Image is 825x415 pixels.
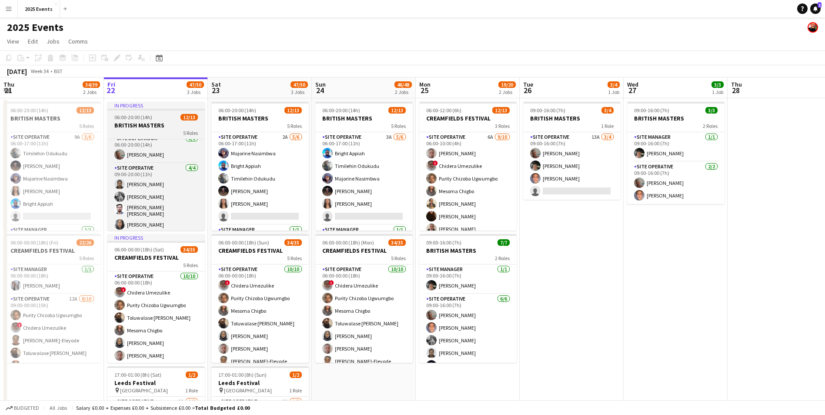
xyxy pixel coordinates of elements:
app-card-role: Site Manager1/1 [315,225,413,254]
app-job-card: In progress06:00-00:00 (18h) (Sat)34/35CREAMFIELDS FESTIVAL5 RolesSite Operative10/1006:00-00:00 ... [107,234,205,363]
app-job-card: In progress06:00-20:00 (14h)12/13BRITISH MASTERS5 RolesSite Operative1/106:00-20:00 (14h)[PERSON_... [107,102,205,231]
span: 3/4 [608,81,620,88]
a: 1 [810,3,821,14]
app-job-card: 06:00-12:00 (6h)12/13CREAMFIELDS FESTIVAL3 RolesSite Operative6A9/1006:00-10:00 (4h)[PERSON_NAME]... [419,102,517,231]
span: 09:00-16:00 (7h) [530,107,565,114]
span: 09:00-16:00 (7h) [634,107,669,114]
app-card-role: Site Operative2A5/606:00-17:00 (11h)Majorine NasimbwaBright AppiahTimilehin Odukudu[PERSON_NAME][... [211,132,309,225]
div: 09:00-16:00 (7h)7/7BRITISH MASTERS2 RolesSite Manager1/109:00-16:00 (7h)[PERSON_NAME]Site Operati... [419,234,517,363]
app-card-role: Site Operative6/609:00-16:00 (7h)[PERSON_NAME][PERSON_NAME][PERSON_NAME][PERSON_NAME][PERSON_NAME] [419,294,517,387]
span: 3/3 [711,81,724,88]
span: 24 [314,85,326,95]
div: 3 Jobs [291,89,307,95]
div: [DATE] [7,67,27,76]
span: 34/35 [284,239,302,246]
app-card-role: Site Manager1/1 [3,225,101,254]
span: 5 Roles [79,123,94,129]
span: 34/35 [180,246,198,253]
span: Week 34 [29,68,50,74]
span: ! [121,287,126,292]
span: 06:00-12:00 (6h) [426,107,461,114]
span: 21 [2,85,14,95]
span: 12/13 [388,107,406,114]
span: 28 [730,85,742,95]
span: 1 Role [289,387,302,394]
span: 2 Roles [703,123,718,129]
a: Comms [65,36,91,47]
div: 2 Jobs [499,89,515,95]
app-card-role: Site Operative10/1006:00-00:00 (18h)!Chidera UmezulikePurity Chizoba UgwumgboMesoma ChigboToluwal... [315,264,413,408]
span: 23 [210,85,221,95]
span: 09:00-16:00 (7h) [426,239,461,246]
app-card-role: Site Manager1/1 [211,225,309,254]
span: 12/13 [284,107,302,114]
span: ! [329,280,334,285]
span: Total Budgeted £0.00 [195,405,250,411]
span: 1 [818,2,822,8]
app-card-role: Site Manager1/106:00-00:00 (18h)[PERSON_NAME] [3,264,101,294]
span: View [7,37,19,45]
h3: Leeds Festival [107,379,205,387]
button: 2025 Events [18,0,60,17]
span: 3/4 [601,107,614,114]
h3: Leeds Festival [211,379,309,387]
div: Salary £0.00 + Expenses £0.00 + Subsistence £0.00 = [76,405,250,411]
app-job-card: 06:00-20:00 (14h)12/13BRITISH MASTERS5 RolesSite Operative2A5/606:00-17:00 (11h)Majorine Nasimbwa... [211,102,309,231]
app-card-role: Site Operative3A5/606:00-17:00 (11h)Bright AppiahTimilehin OdukuduMajorine Nasimbwa[PERSON_NAME][... [315,132,413,225]
a: Jobs [43,36,63,47]
app-card-role: Site Manager1/109:00-16:00 (7h)[PERSON_NAME] [419,264,517,294]
h3: CREAMFIELDS FESTIVAL [107,254,205,261]
span: Tue [523,80,533,88]
app-job-card: 09:00-16:00 (7h)3/4BRITISH MASTERS1 RoleSite Operative13A3/409:00-16:00 (7h)[PERSON_NAME][PERSON_... [523,102,621,200]
span: 25 [418,85,431,95]
span: 5 Roles [391,255,406,261]
h3: CREAMFIELDS FESTIVAL [3,247,101,254]
span: ! [225,280,230,285]
div: BST [54,68,63,74]
a: Edit [24,36,41,47]
span: 5 Roles [287,255,302,261]
button: Budgeted [4,403,40,413]
div: 1 Job [608,89,619,95]
app-job-card: 06:00-00:00 (18h) (Mon)34/35CREAMFIELDS FESTIVAL5 RolesSite Operative10/1006:00-00:00 (18h)!Chide... [315,234,413,363]
span: Mon [419,80,431,88]
span: 5 Roles [79,255,94,261]
span: 22 [106,85,115,95]
h1: 2025 Events [7,21,63,34]
div: 06:00-20:00 (14h)12/13BRITISH MASTERS5 RolesSite Operative9A5/606:00-17:00 (11h)Timilehin Odukudu... [3,102,101,231]
app-job-card: 06:00-00:00 (18h) (Fri)22/26CREAMFIELDS FESTIVAL5 RolesSite Manager1/106:00-00:00 (18h)[PERSON_NA... [3,234,101,363]
h3: BRITISH MASTERS [419,247,517,254]
span: Sat [211,80,221,88]
span: 12/13 [77,107,94,114]
h3: BRITISH MASTERS [211,114,309,122]
app-card-role: Site Operative10/1006:00-00:00 (18h)!Chidera UmezulikePurity Chizoba UgwumgboMesoma ChigboToluwal... [211,264,309,408]
app-card-role: Site Operative6A9/1006:00-10:00 (4h)[PERSON_NAME]!Chidera UmezulikePurity Chizoba UgwumgboMesoma ... [419,132,517,275]
span: 06:00-20:00 (14h) [218,107,256,114]
h3: CREAMFIELDS FESTIVAL [315,247,413,254]
span: Budgeted [14,405,39,411]
app-card-role: Site Supervisor1/106:00-20:00 (14h)[PERSON_NAME] [107,134,205,163]
app-job-card: 06:00-20:00 (14h)12/13BRITISH MASTERS5 RolesSite Operative3A5/606:00-17:00 (11h)Bright AppiahTimi... [315,102,413,231]
div: In progress [107,234,205,241]
h3: BRITISH MASTERS [3,114,101,122]
app-card-role: Site Manager1/109:00-16:00 (7h)[PERSON_NAME] [627,132,725,162]
span: Jobs [47,37,60,45]
h3: BRITISH MASTERS [523,114,621,122]
span: 26 [522,85,533,95]
span: Sun [315,80,326,88]
span: 46/48 [394,81,412,88]
span: 7/7 [498,239,510,246]
app-user-avatar: Josh Tutty [808,22,818,33]
app-card-role: Site Operative9A5/606:00-17:00 (11h)Timilehin Odukudu[PERSON_NAME]Majorine Nasimbwa[PERSON_NAME]B... [3,132,101,225]
span: 1 Role [601,123,614,129]
span: 12/13 [180,114,198,120]
span: 06:00-00:00 (18h) (Fri) [10,239,58,246]
span: 17:00-01:00 (8h) (Sat) [114,371,161,378]
span: 06:00-00:00 (18h) (Mon) [322,239,374,246]
div: In progress [107,102,205,109]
